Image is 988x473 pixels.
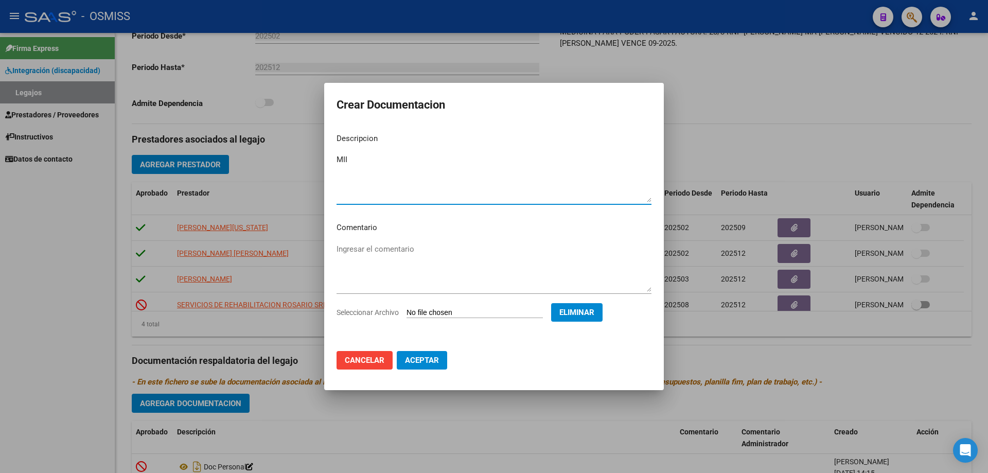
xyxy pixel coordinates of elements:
span: Eliminar [559,308,594,317]
span: Seleccionar Archivo [337,308,399,317]
p: Descripcion [337,133,651,145]
button: Cancelar [337,351,393,370]
button: Eliminar [551,303,603,322]
p: Comentario [337,222,651,234]
span: Cancelar [345,356,384,365]
span: Aceptar [405,356,439,365]
button: Aceptar [397,351,447,370]
h2: Crear Documentacion [337,95,651,115]
div: Open Intercom Messenger [953,438,978,463]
